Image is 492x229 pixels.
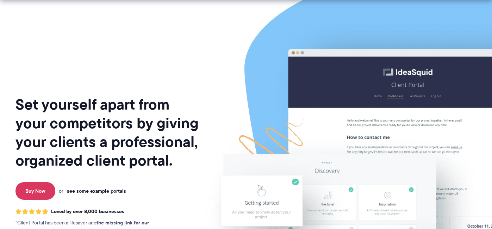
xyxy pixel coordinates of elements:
span: or [59,188,63,194]
a: see some example portals [67,188,126,194]
a: Buy Now [15,182,55,200]
h1: Set yourself apart from your competitors by giving your clients a professional, organized client ... [15,95,200,170]
span: Loved by over 8,000 businesses [51,209,124,215]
